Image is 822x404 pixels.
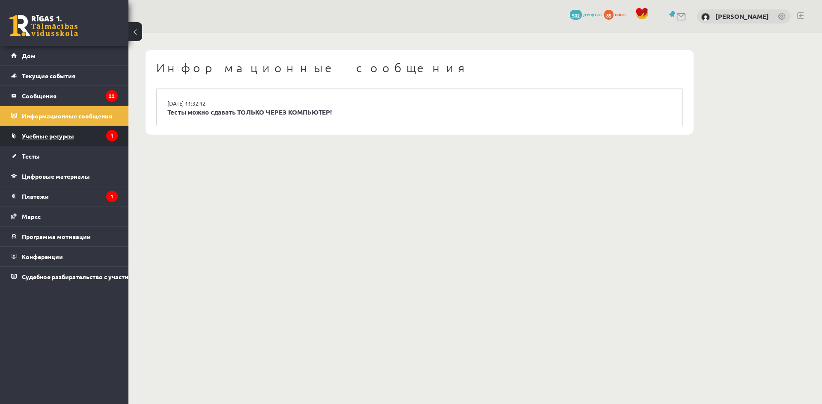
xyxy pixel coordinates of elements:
[22,273,187,280] font: Судебное разбирательство с участием [PERSON_NAME]
[22,92,57,100] font: Сообщения
[22,253,63,260] font: Конференции
[615,11,627,18] font: опыт
[109,92,115,99] font: 22
[11,227,118,246] a: Программа мотивации
[11,206,118,226] a: Маркс
[11,106,118,126] a: Информационные сообщения1
[11,66,118,86] a: Текущие события
[570,11,603,18] a: 502 депутат
[606,12,611,19] font: 85
[167,100,205,107] font: [DATE] 11:32:12
[701,13,710,21] img: Кирилл Мезит
[110,132,113,139] font: 1
[22,172,90,180] font: Цифровые материалы
[167,107,672,117] a: Тесты можно сдавать ТОЛЬКО ЧЕРЕЗ КОМПЬЮТЕР!
[11,46,118,65] a: Дом
[22,233,91,240] font: Программа мотивации
[572,12,580,19] font: 502
[22,212,41,220] font: Маркс
[715,12,769,21] a: [PERSON_NAME]
[11,86,118,106] a: Сообщения22
[110,193,113,200] font: 1
[11,247,118,266] a: Конференции
[22,152,40,160] font: Тесты
[11,166,118,186] a: Цифровые материалы
[11,267,118,286] a: Судебное разбирательство с участием [PERSON_NAME]
[583,11,603,18] font: депутат
[22,112,112,120] font: Информационные сообщения
[11,126,118,146] a: Учебные ресурсы
[604,11,631,18] a: 85 опыт
[167,99,232,108] a: [DATE] 11:32:12
[22,52,36,59] font: Дом
[11,146,118,166] a: Тесты
[22,132,74,140] font: Учебные ресурсы
[156,61,470,75] font: Информационные сообщения
[22,72,75,80] font: Текущие события
[167,108,332,116] font: Тесты можно сдавать ТОЛЬКО ЧЕРЕЗ КОМПЬЮТЕР!
[9,15,78,36] a: Рижская 1-я средняя школа заочного обучения
[11,186,118,206] a: Платежи1
[22,192,49,200] font: Платежи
